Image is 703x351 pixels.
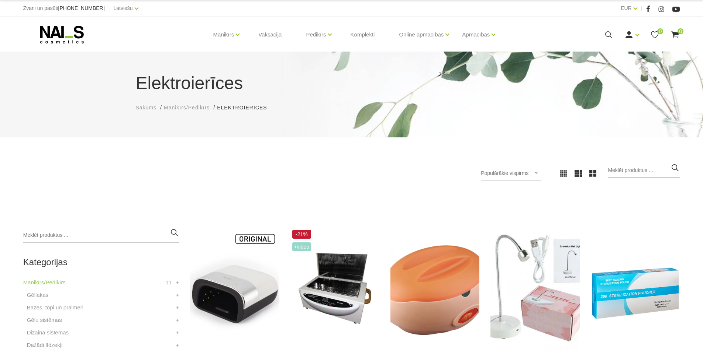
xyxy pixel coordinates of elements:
img: Karstā gaisa sterilizatoru var izmantot skaistumkopšanas salonos, manikīra kabinetos, ēdināšanas ... [290,228,379,350]
a: Sākums [136,104,157,112]
span: [PHONE_NUMBER] [58,5,105,11]
a: + [176,278,179,287]
a: Pedikīrs [306,20,326,49]
a: EUR [621,4,632,13]
span: Populārākie vispirms [481,170,528,176]
a: Gēlu sistēmas [27,316,62,324]
a: Vaksācija [252,17,287,52]
a: [PHONE_NUMBER] [58,6,105,11]
a: 0 [671,30,680,39]
li: Elektroierīces [217,104,274,112]
img: Ekspress LED lampa.Ideāli piemērota šī brīža aktuālākajai gēla nagu pieaudzēšanas metodei - ekspr... [490,228,579,350]
a: Latviešu [114,4,133,13]
img: Parafīna vanniņa roku un pēdu procedūrām. Parafīna aplikācijas momentāli padara ādu ļoti zīdainu,... [390,228,479,350]
span: Manikīrs/Pedikīrs [164,105,210,110]
a: + [176,341,179,350]
span: 0 [657,28,663,34]
input: Meklēt produktus ... [23,228,179,243]
input: Meklēt produktus ... [608,163,680,178]
a: Manikīrs [213,20,234,49]
a: Apmācības [462,20,490,49]
div: Zvani un pasūti [23,4,105,13]
span: | [641,4,642,13]
a: Komplekti [345,17,381,52]
img: Modelis: SUNUV 3Jauda: 48WViļņu garums: 365+405nmKalpošanas ilgums: 50000 HRSPogas vadība:10s/30s... [190,228,279,350]
span: 11 [165,278,172,287]
a: + [176,291,179,299]
a: Online apmācības [399,20,444,49]
h2: Kategorijas [23,257,179,267]
span: 0 [678,28,683,34]
a: + [176,328,179,337]
span: -21% [292,230,311,239]
span: +Video [292,242,311,251]
a: Gēllakas [27,291,48,299]
img: Kraftpaketes instrumentu uzglabāšanai.Pieejami dažādi izmēri:135x280mm140x260mm90x260mm... [591,228,680,350]
a: Bāzes, topi un praimeri [27,303,83,312]
span: Sākums [136,105,157,110]
h1: Elektroierīces [136,70,568,96]
a: Manikīrs/Pedikīrs [164,104,210,112]
a: + [176,303,179,312]
a: Manikīrs/Pedikīrs [23,278,66,287]
span: | [108,4,110,13]
a: Dažādi līdzekļi [27,341,63,350]
a: + [176,316,179,324]
a: 0 [650,30,659,39]
a: Dizaina sistēmas [27,328,69,337]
